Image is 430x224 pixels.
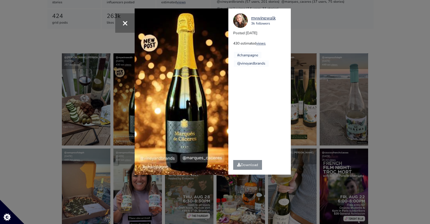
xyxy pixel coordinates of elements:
a: views [256,41,266,46]
a: mywinewalk [251,15,276,22]
video: Your browser does not support HTML5 video. [135,8,228,175]
span: × [122,16,128,29]
p: 430 estimated [233,41,291,46]
a: @vineyardbrands [237,61,265,66]
button: Close [115,13,135,33]
p: Posted [DATE] [233,30,291,36]
img: 60841219977.jpg [233,13,248,28]
a: Download [233,160,262,170]
div: 3k followers [251,21,276,26]
a: #champagne [237,53,258,58]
